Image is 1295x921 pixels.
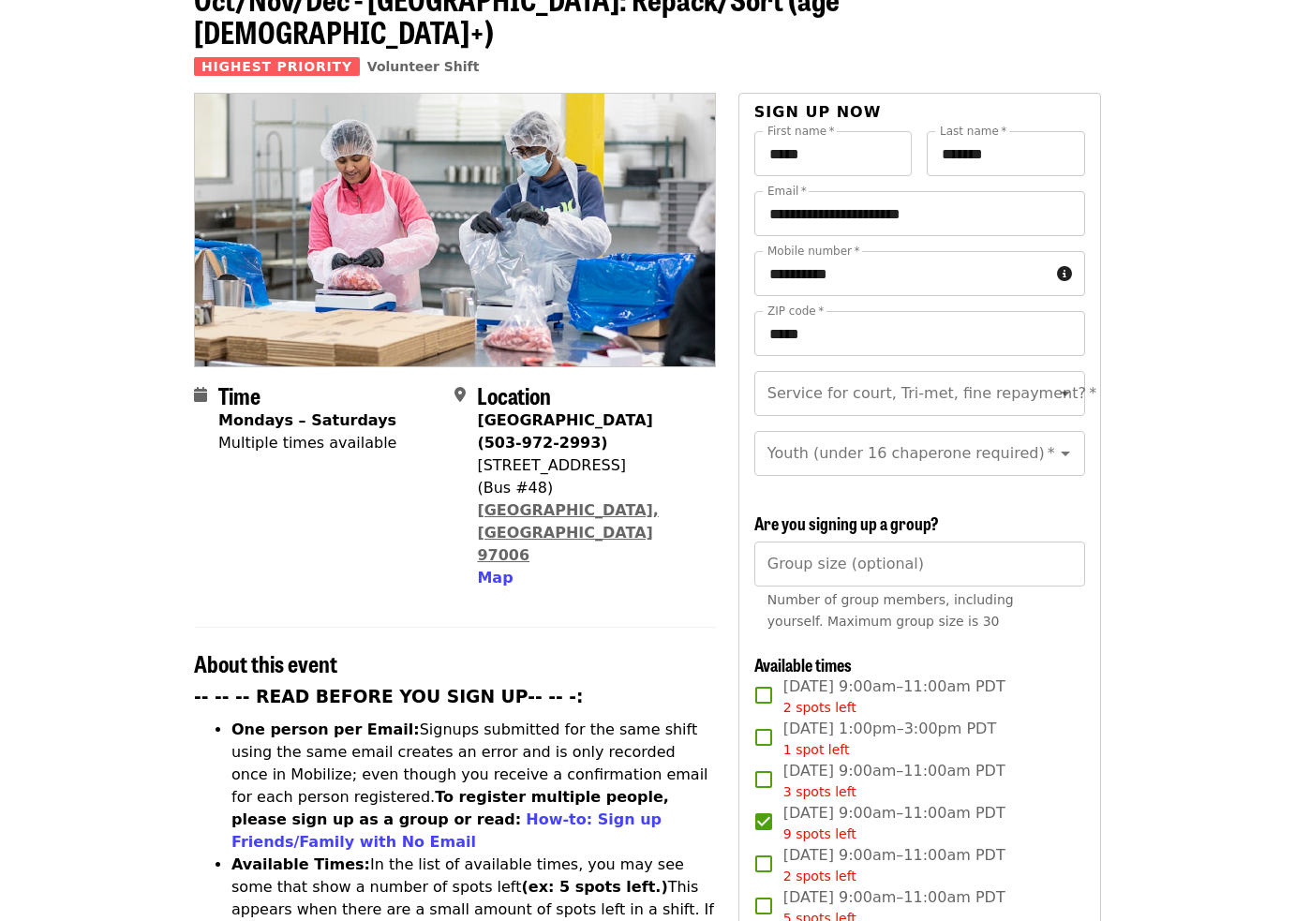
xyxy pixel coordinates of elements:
[754,103,882,121] span: Sign up now
[231,855,370,873] strong: Available Times:
[231,788,669,828] strong: To register multiple people, please sign up as a group or read:
[477,454,700,477] div: [STREET_ADDRESS]
[767,126,835,137] label: First name
[767,186,807,197] label: Email
[783,826,856,841] span: 9 spots left
[767,305,824,317] label: ZIP code
[194,687,584,706] strong: -- -- -- READ BEFORE YOU SIGN UP-- -- -:
[783,802,1005,844] span: [DATE] 9:00am–11:00am PDT
[783,700,856,715] span: 2 spots left
[783,676,1005,718] span: [DATE] 9:00am–11:00am PDT
[231,720,420,738] strong: One person per Email:
[754,542,1085,587] input: [object Object]
[521,878,667,896] strong: (ex: 5 spots left.)
[477,477,700,499] div: (Bus #48)
[1052,380,1079,407] button: Open
[194,646,337,679] span: About this event
[454,386,466,404] i: map-marker-alt icon
[783,742,850,757] span: 1 spot left
[754,511,939,535] span: Are you signing up a group?
[195,94,715,365] img: Oct/Nov/Dec - Beaverton: Repack/Sort (age 10+) organized by Oregon Food Bank
[477,567,513,589] button: Map
[783,760,1005,802] span: [DATE] 9:00am–11:00am PDT
[783,784,856,799] span: 3 spots left
[783,869,856,884] span: 2 spots left
[754,251,1049,296] input: Mobile number
[194,386,207,404] i: calendar icon
[218,379,260,411] span: Time
[783,844,1005,886] span: [DATE] 9:00am–11:00am PDT
[231,719,716,854] li: Signups submitted for the same shift using the same email creates an error and is only recorded o...
[367,59,480,74] a: Volunteer Shift
[783,718,996,760] span: [DATE] 1:00pm–3:00pm PDT
[218,411,396,429] strong: Mondays – Saturdays
[218,432,396,454] div: Multiple times available
[754,652,852,676] span: Available times
[927,131,1085,176] input: Last name
[477,501,659,564] a: [GEOGRAPHIC_DATA], [GEOGRAPHIC_DATA] 97006
[1057,265,1072,283] i: circle-info icon
[754,191,1085,236] input: Email
[767,245,859,257] label: Mobile number
[477,569,513,587] span: Map
[477,379,551,411] span: Location
[767,592,1014,629] span: Number of group members, including yourself. Maximum group size is 30
[231,810,662,851] a: How-to: Sign up Friends/Family with No Email
[194,57,360,76] span: Highest Priority
[1052,440,1079,467] button: Open
[754,131,913,176] input: First name
[477,411,652,452] strong: [GEOGRAPHIC_DATA] (503-972-2993)
[940,126,1006,137] label: Last name
[754,311,1085,356] input: ZIP code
